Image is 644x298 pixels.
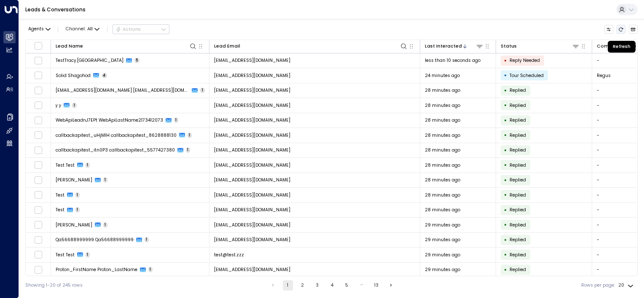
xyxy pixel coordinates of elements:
[56,43,83,50] div: Lead Name
[504,70,507,81] div: •
[75,192,80,198] span: 1
[504,145,507,156] div: •
[34,191,42,199] span: Toggle select row
[34,206,42,214] span: Toggle select row
[34,116,42,124] span: Toggle select row
[25,25,53,34] button: Agents
[504,234,507,245] div: •
[504,205,507,216] div: •
[504,160,507,170] div: •
[214,177,290,183] span: opti_test_form@gmail.com
[214,132,290,138] span: 8628888130ApiLeadLastName@mailinator.com
[510,72,544,79] span: Tour Scheduled
[425,192,460,198] span: 28 minutes ago
[63,25,102,34] button: Channel:All
[357,280,367,290] div: …
[34,42,42,50] span: Toggle select all
[510,87,526,93] span: Replied
[268,280,397,290] nav: pagination navigation
[56,162,75,168] span: Test Test
[597,43,636,50] div: Company Name
[510,266,526,273] span: Replied
[214,252,244,258] span: test@test.zzz
[25,282,83,289] div: Showing 1-20 of 245 rows
[86,252,90,258] span: 1
[298,280,308,290] button: Go to page 2
[629,25,638,34] button: Archived Leads
[25,6,86,13] a: Leads & Conversations
[504,219,507,230] div: •
[312,280,322,290] button: Go to page 3
[34,251,42,259] span: Toggle select row
[425,42,484,50] div: Last Interacted
[134,58,140,63] span: 5
[510,177,526,183] span: Replied
[34,146,42,154] span: Toggle select row
[174,117,179,123] span: 1
[504,264,507,275] div: •
[56,237,134,243] span: Qa56688999999 Qa56688999999
[425,132,460,138] span: 28 minutes ago
[103,222,108,228] span: 1
[214,162,290,168] span: CountryIsoCodecheck31@test.com
[597,72,611,79] span: Regus
[34,131,42,139] span: Toggle select row
[581,282,615,289] label: Rows per page:
[425,266,460,273] span: 29 minutes ago
[56,72,91,79] span: Solid Shagohod
[425,252,460,258] span: 29 minutes ago
[56,266,137,273] span: Proton_FirstName Proton_LastName
[214,117,290,123] span: 2173412073ApiLeadLastName@mailinator.com
[425,43,462,50] div: Last Interacted
[56,42,197,50] div: Lead Name
[510,147,526,153] span: Replied
[113,24,169,35] div: Button group with a nested menu
[200,88,205,93] span: 1
[115,27,141,32] div: Actions
[504,115,507,126] div: •
[34,56,42,64] span: Toggle select row
[63,25,102,34] span: Channel:
[425,237,460,243] span: 29 minutes ago
[425,162,460,168] span: 28 minutes ago
[214,43,240,50] div: Lead Email
[504,85,507,96] div: •
[186,147,191,153] span: 1
[618,280,635,290] div: 20
[56,207,64,213] span: Test
[510,132,526,138] span: Replied
[425,57,480,64] span: less than 10 seconds ago
[56,222,92,228] span: John Doe
[87,27,93,32] span: All
[425,177,460,183] span: 28 minutes ago
[113,24,169,35] button: Actions
[501,43,517,50] div: Status
[86,162,90,168] span: 1
[214,57,290,64] span: testtracy.uniti@proton.me
[504,130,507,141] div: •
[34,101,42,109] span: Toggle select row
[504,189,507,200] div: •
[214,266,290,273] span: proton_test_automation_c8f0831d-cf60-491b-9dde-dbf4a47424cb@regusignore.com
[510,237,526,243] span: Replied
[283,280,293,290] button: page 1
[34,72,42,80] span: Toggle select row
[72,103,77,108] span: 1
[34,266,42,274] span: Toggle select row
[510,252,526,258] span: Replied
[56,192,64,198] span: Test
[425,147,460,153] span: 28 minutes ago
[504,175,507,186] div: •
[617,25,626,34] span: Refresh
[28,27,44,32] span: Agents
[504,55,507,66] div: •
[214,192,290,198] span: CountryIsoCodecheck30@test.com
[34,236,42,244] span: Toggle select row
[425,87,460,93] span: 28 minutes ago
[608,41,636,53] div: Refresh
[425,72,460,79] span: 24 minutes ago
[56,147,175,153] span: callbackapitest_itn0P3 callbackapitest_5577427380
[510,117,526,123] span: Replied
[510,192,526,198] span: Replied
[56,87,190,93] span: findme@250916.com findme@250916.com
